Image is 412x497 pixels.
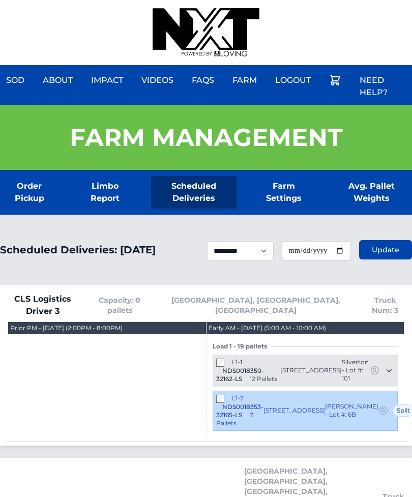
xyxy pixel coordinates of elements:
[232,358,242,366] span: L1-1
[354,68,412,105] a: Need Help?
[216,411,253,427] span: 7 Pallets
[75,176,135,209] a: Limbo Report
[325,402,378,419] span: [PERSON_NAME] - Lot #: 6B
[135,68,180,93] a: Videos
[216,367,264,383] span: NDS0018350-32162-LS
[331,176,412,209] a: Avg. Pallet Weights
[37,68,79,93] a: About
[94,295,145,315] span: Capacity: 0 pallets
[151,176,237,209] a: Scheduled Deliveries
[263,406,325,415] span: [STREET_ADDRESS]
[367,295,404,315] span: Truck Num: 3
[372,245,399,255] span: Update
[70,125,343,150] h1: Farm Management
[209,324,326,332] div: Early AM - [DATE] (5:00 AM - 10:00 AM)
[162,295,350,315] span: [GEOGRAPHIC_DATA], [GEOGRAPHIC_DATA], [GEOGRAPHIC_DATA]
[280,366,342,374] span: [STREET_ADDRESS]
[226,68,263,93] a: Farm
[8,293,78,317] span: CLS Logistics Driver 3
[359,240,412,259] button: Update
[216,403,263,419] span: NDS0018353-32165-LS
[10,324,123,332] div: Prior PM - [DATE] (2:00PM - 8:00PM)
[342,358,370,383] span: Silverton - Lot #: 101
[253,176,314,209] a: Farm Settings
[250,375,277,383] span: 12 Pallets
[232,394,244,402] span: L1-2
[85,68,129,93] a: Impact
[213,342,271,350] span: Load 1 - 19 pallets
[269,68,317,93] a: Logout
[186,68,220,93] a: FAQs
[153,8,259,57] img: nextdaysod.com Logo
